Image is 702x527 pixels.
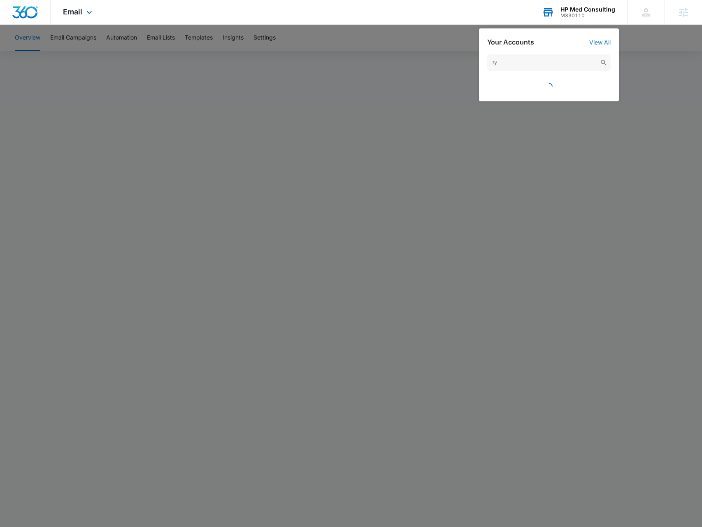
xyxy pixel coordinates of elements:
span: Email [63,7,82,16]
div: account name [560,6,615,13]
a: View All [589,39,611,46]
h2: Your Accounts [487,38,534,46]
input: Search Accounts [487,54,611,71]
div: account id [560,13,615,19]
